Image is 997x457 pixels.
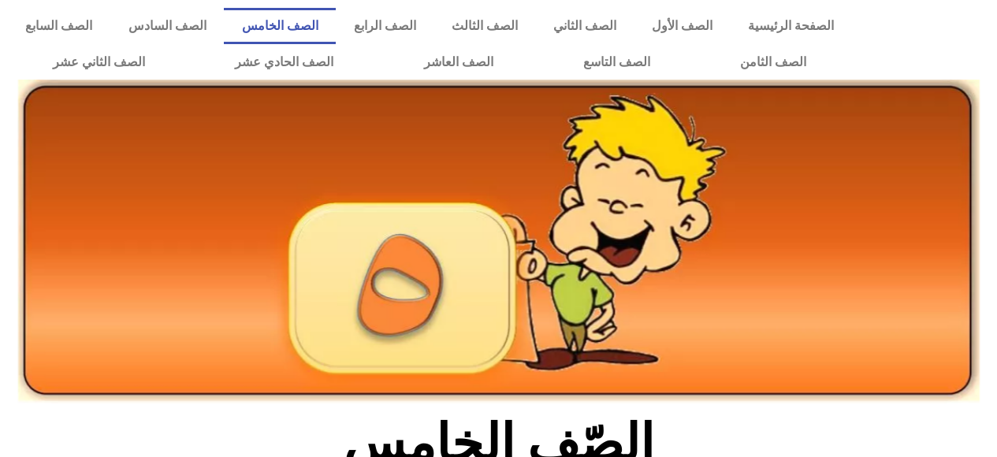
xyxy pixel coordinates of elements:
[535,8,634,44] a: الصف الثاني
[190,44,378,80] a: الصف الحادي عشر
[433,8,535,44] a: الصف الثالث
[538,44,695,80] a: الصف التاسع
[695,44,851,80] a: الصف الثامن
[634,8,730,44] a: الصف الأول
[8,44,190,80] a: الصف الثاني عشر
[336,8,433,44] a: الصف الرابع
[110,8,224,44] a: الصف السادس
[730,8,851,44] a: الصفحة الرئيسية
[224,8,336,44] a: الصف الخامس
[379,44,538,80] a: الصف العاشر
[8,8,110,44] a: الصف السابع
